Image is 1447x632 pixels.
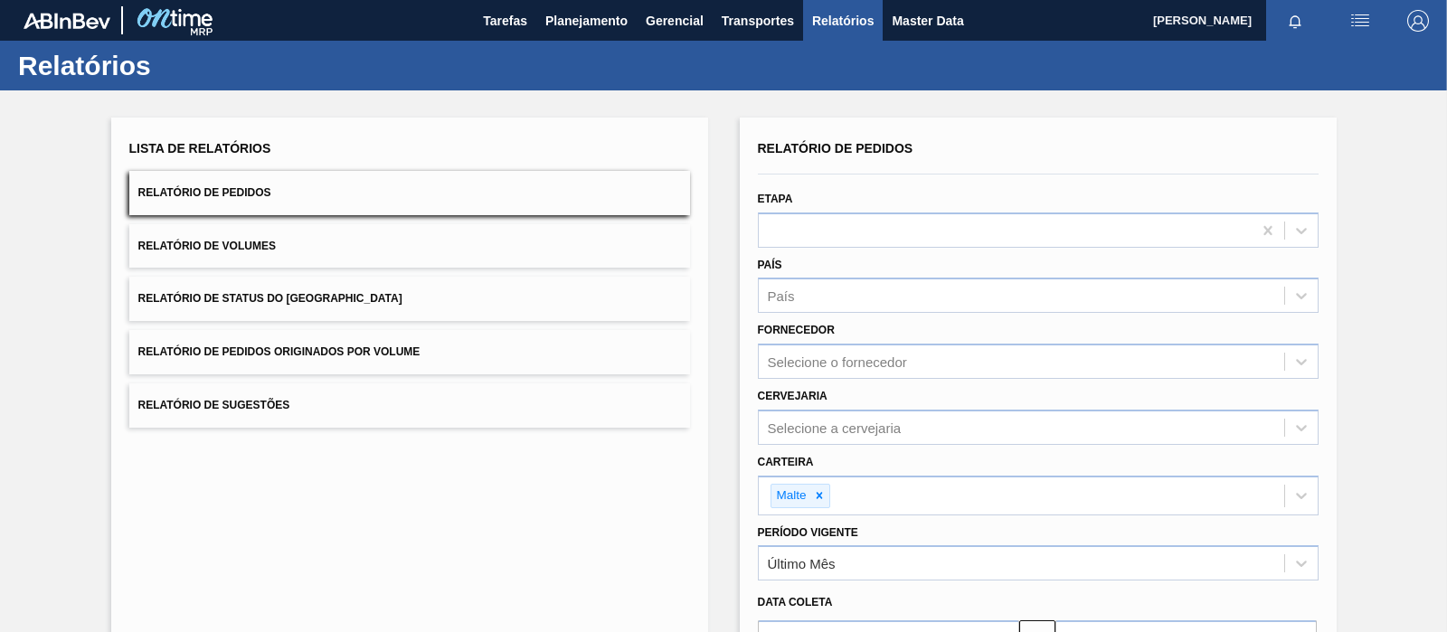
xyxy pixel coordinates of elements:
[758,324,835,336] label: Fornecedor
[129,383,690,428] button: Relatório de Sugestões
[138,345,421,358] span: Relatório de Pedidos Originados por Volume
[768,354,907,370] div: Selecione o fornecedor
[1349,10,1371,32] img: userActions
[758,193,793,205] label: Etapa
[812,10,874,32] span: Relatórios
[545,10,628,32] span: Planejamento
[129,224,690,269] button: Relatório de Volumes
[768,288,795,304] div: País
[24,13,110,29] img: TNhmsLtSVTkK8tSr43FrP2fwEKptu5GPRR3wAAAABJRU5ErkJggg==
[758,141,913,156] span: Relatório de Pedidos
[722,10,794,32] span: Transportes
[483,10,527,32] span: Tarefas
[138,292,402,305] span: Relatório de Status do [GEOGRAPHIC_DATA]
[129,330,690,374] button: Relatório de Pedidos Originados por Volume
[18,55,339,76] h1: Relatórios
[1266,8,1324,33] button: Notificações
[138,399,290,411] span: Relatório de Sugestões
[758,390,828,402] label: Cervejaria
[892,10,963,32] span: Master Data
[768,556,836,571] div: Último Mês
[771,485,809,507] div: Malte
[138,240,276,252] span: Relatório de Volumes
[758,526,858,539] label: Período Vigente
[646,10,704,32] span: Gerencial
[129,141,271,156] span: Lista de Relatórios
[768,420,902,435] div: Selecione a cervejaria
[758,596,833,608] span: Data coleta
[129,277,690,321] button: Relatório de Status do [GEOGRAPHIC_DATA]
[138,186,271,199] span: Relatório de Pedidos
[758,259,782,271] label: País
[1407,10,1429,32] img: Logout
[129,171,690,215] button: Relatório de Pedidos
[758,456,814,468] label: Carteira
